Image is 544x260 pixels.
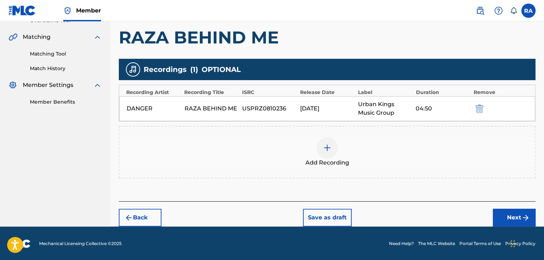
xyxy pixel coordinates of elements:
div: User Menu [521,4,535,18]
div: 04:50 [416,104,470,113]
span: Member Settings [23,81,73,89]
img: 12a2ab48e56ec057fbd8.svg [475,104,483,113]
div: Urban Kings Music Group [358,100,412,117]
img: help [494,6,503,15]
img: logo [9,239,31,248]
div: Duration [416,89,470,96]
iframe: Chat Widget [508,226,544,260]
img: expand [93,81,102,89]
img: search [476,6,484,15]
img: Member Settings [9,81,17,89]
div: Drag [511,233,515,254]
img: recording [129,65,137,74]
div: Help [491,4,506,18]
a: Match History [30,65,102,72]
img: MLC Logo [9,5,36,16]
a: Matching Tool [30,50,102,58]
img: Top Rightsholder [63,6,72,15]
div: Label [358,89,412,96]
a: Need Help? [389,240,414,247]
span: Add Recording [305,158,349,167]
span: OPTIONAL [202,64,241,75]
h1: RAZA BEHIND ME [119,27,535,48]
button: Next [493,209,535,227]
div: Notifications [510,7,517,14]
button: Save as draft [303,209,352,227]
img: expand [93,33,102,41]
span: Member [76,6,101,15]
img: f7272a7cc735f4ea7f67.svg [521,213,530,222]
span: ( 1 ) [190,64,198,75]
a: Privacy Policy [505,240,535,247]
div: Recording Artist [126,89,181,96]
div: ISRC [242,89,297,96]
div: Release Date [300,89,354,96]
div: RAZA BEHIND ME [185,104,239,113]
a: Portal Terms of Use [459,240,501,247]
button: Back [119,209,161,227]
span: Mechanical Licensing Collective © 2025 [39,240,122,247]
div: USPRZ0810236 [242,104,297,113]
div: DANGER [127,104,181,113]
img: 7ee5dd4eb1f8a8e3ef2f.svg [124,213,133,222]
div: [DATE] [300,104,354,113]
img: Matching [9,33,17,41]
img: add [323,144,331,152]
div: Remove [474,89,528,96]
a: Public Search [473,4,487,18]
span: Matching [23,33,50,41]
a: Member Benefits [30,98,102,106]
span: Recordings [144,64,187,75]
div: Recording Title [184,89,239,96]
a: The MLC Website [418,240,455,247]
